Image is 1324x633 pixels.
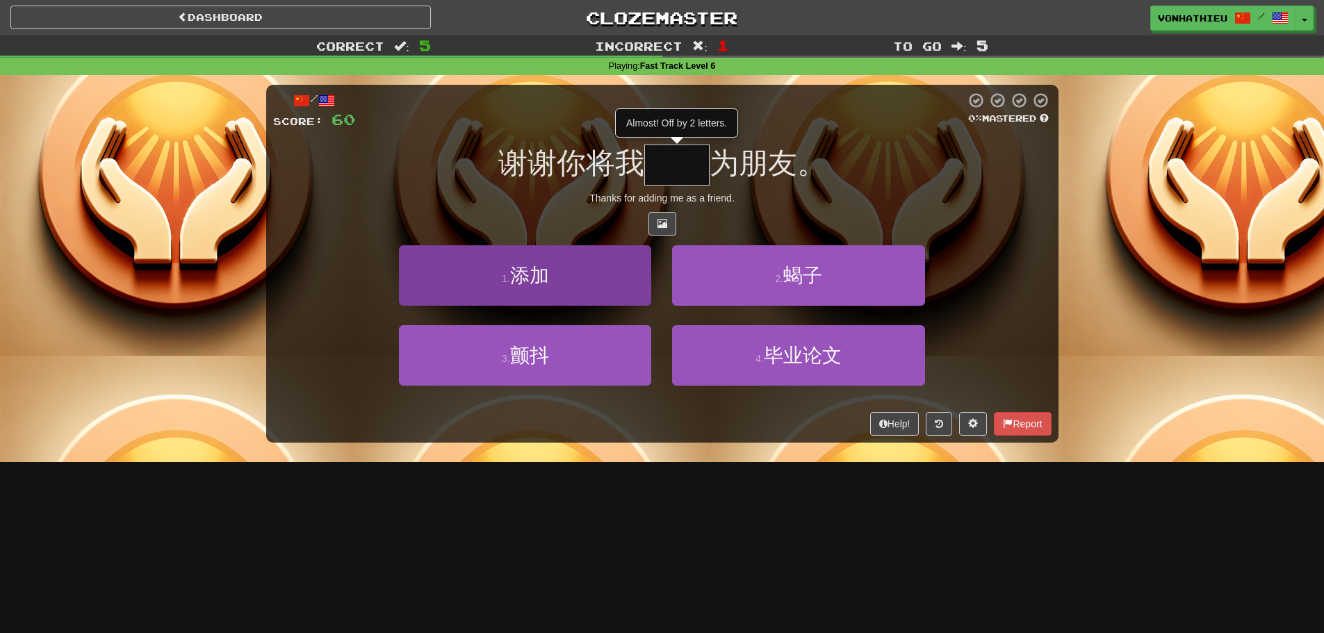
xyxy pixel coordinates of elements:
span: Score: [273,115,323,127]
small: 4 . [755,353,764,364]
span: vonhathieu [1158,12,1227,24]
a: vonhathieu / [1150,6,1296,31]
span: 5 [976,37,988,54]
div: Thanks for adding me as a friend. [273,191,1052,205]
span: 颤抖 [510,345,549,366]
span: 毕业论文 [764,345,842,366]
small: 3 . [502,353,510,364]
button: 4.毕业论文 [672,325,924,386]
span: 添加 [510,265,549,286]
span: 0 % [968,113,982,124]
span: 蝎子 [783,265,822,286]
span: 60 [332,110,355,128]
span: : [394,40,409,52]
span: : [951,40,967,52]
button: Round history (alt+y) [926,412,952,436]
a: Clozemaster [452,6,872,30]
div: Mastered [965,113,1052,125]
button: Show image (alt+x) [648,212,676,236]
span: 1 [717,37,729,54]
small: 2 . [775,273,783,284]
button: Report [994,412,1051,436]
span: Correct [316,39,384,53]
span: 谢谢你将我 [498,147,644,179]
a: Dashboard [10,6,431,29]
button: 3.颤抖 [399,325,651,386]
button: Help! [870,412,920,436]
span: 5 [419,37,431,54]
button: 2.蝎子 [672,245,924,306]
button: 1.添加 [399,245,651,306]
div: / [273,92,355,109]
strong: Fast Track Level 6 [640,61,716,71]
span: : [692,40,708,52]
span: To go [893,39,942,53]
span: Almost! Off by 2 letters. [626,117,727,129]
small: 1 . [502,273,510,284]
span: Incorrect [595,39,683,53]
span: 为朋友。 [710,147,826,179]
span: / [1258,11,1265,21]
